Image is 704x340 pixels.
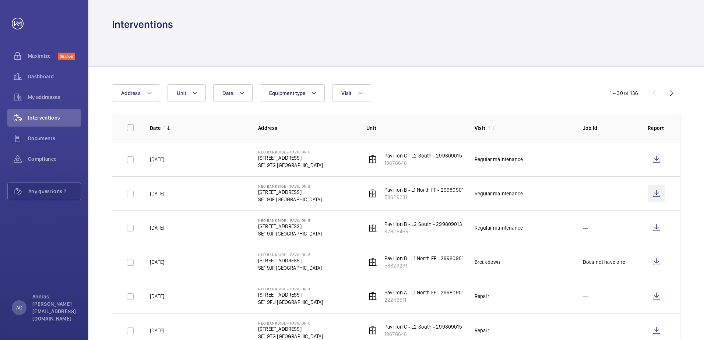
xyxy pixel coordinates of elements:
[28,188,81,195] span: Any questions ?
[583,156,589,163] p: ---
[222,90,233,96] span: Date
[213,84,253,102] button: Date
[58,53,75,60] span: Discover
[475,190,523,197] div: Regular maintenance
[332,84,371,102] button: Visit
[368,258,377,266] img: elevator.svg
[475,156,523,163] div: Regular maintenance
[28,93,81,101] span: My addresses
[475,224,523,231] div: Regular maintenance
[258,230,322,237] p: SE1 9JF [GEOGRAPHIC_DATA]
[150,258,164,266] p: [DATE]
[168,84,206,102] button: Unit
[150,293,164,300] p: [DATE]
[384,296,467,304] p: 22243511
[112,84,160,102] button: Address
[258,162,323,169] p: SE1 9TG [GEOGRAPHIC_DATA]
[368,326,377,335] img: elevator.svg
[258,184,322,188] p: Neo Bankside - Pavilion B
[384,255,467,262] p: Pavilion B - L1 North FF - 299809012
[258,150,323,154] p: Neo Bankside - Pavilion C
[583,327,589,334] p: ---
[258,333,323,340] p: SE1 9TG [GEOGRAPHIC_DATA]
[258,223,322,230] p: [STREET_ADDRESS]
[368,189,377,198] img: elevator.svg
[258,264,322,272] p: SE1 9JF [GEOGRAPHIC_DATA]
[368,155,377,164] img: elevator.svg
[384,159,462,167] p: 19678646
[258,124,355,132] p: Address
[384,289,467,296] p: Pavilion A - L1 North FF - 299809010
[260,84,325,102] button: Equipment type
[258,252,322,257] p: Neo Bankside - Pavilion B
[28,52,58,60] span: Maximize
[258,298,323,306] p: SE1 9FU [GEOGRAPHIC_DATA]
[583,190,589,197] p: ---
[150,224,164,231] p: [DATE]
[269,90,306,96] span: Equipment type
[177,90,186,96] span: Unit
[258,218,322,223] p: Neo Bankside - Pavilion B
[258,321,323,325] p: Neo Bankside - Pavilion C
[384,186,467,194] p: Pavilion B - L1 North FF - 299809012
[384,228,462,235] p: 92928469
[583,224,589,231] p: ---
[258,196,322,203] p: SE1 9JF [GEOGRAPHIC_DATA]
[121,90,141,96] span: Address
[583,124,636,132] p: Job Id
[341,90,351,96] span: Visit
[28,73,81,80] span: Dashboard
[16,304,22,311] p: AC
[32,293,77,322] p: Andras. [PERSON_NAME][EMAIL_ADDRESS][DOMAIN_NAME]
[384,152,462,159] p: Pavilion C - L2 South - 299809015
[648,124,665,132] p: Report
[475,258,500,266] div: Breakdown
[258,154,323,162] p: [STREET_ADDRESS]
[258,188,322,196] p: [STREET_ADDRESS]
[610,89,638,97] div: 1 – 30 of 136
[384,323,462,330] p: Pavilion C - L2 South - 299809015
[368,292,377,301] img: elevator.svg
[475,293,489,300] div: Repair
[258,325,323,333] p: [STREET_ADDRESS]
[475,124,486,132] p: Visit
[384,194,467,201] p: 58629231
[583,258,625,266] p: Does not have one
[384,330,462,338] p: 19678646
[150,124,161,132] p: Date
[28,135,81,142] span: Documents
[258,257,322,264] p: [STREET_ADDRESS]
[28,155,81,163] span: Compliance
[150,327,164,334] p: [DATE]
[366,124,463,132] p: Unit
[28,114,81,121] span: Interventions
[112,18,173,31] h1: Interventions
[583,293,589,300] p: ---
[150,190,164,197] p: [DATE]
[258,287,323,291] p: Neo Bankside - Pavilion A
[150,156,164,163] p: [DATE]
[384,262,467,269] p: 58629231
[258,291,323,298] p: [STREET_ADDRESS]
[384,220,462,228] p: Pavilion B - L2 South - 299809013
[475,327,489,334] div: Repair
[368,223,377,232] img: elevator.svg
